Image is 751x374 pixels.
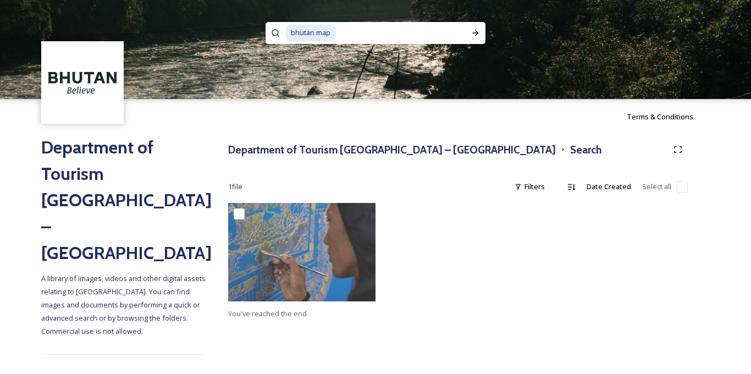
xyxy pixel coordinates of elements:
[43,43,123,123] img: BT_Logo_BB_Lockup_CMYK_High%2520Res.jpg
[41,134,206,266] h2: Department of Tourism [GEOGRAPHIC_DATA] – [GEOGRAPHIC_DATA]
[642,182,671,192] span: Select all
[228,142,556,158] h3: Department of Tourism [GEOGRAPHIC_DATA] – [GEOGRAPHIC_DATA]
[228,309,307,318] span: You've reached the end
[627,112,693,122] span: Terms & Conditions
[581,176,637,197] div: Date Created
[228,182,242,192] span: 1 file
[228,203,375,301] img: MarcusWestbergBhutanHiRes-5.jpg
[41,273,207,336] span: A library of images, videos and other digital assets relating to [GEOGRAPHIC_DATA]. You can find ...
[509,176,550,197] div: Filters
[627,110,710,123] a: Terms & Conditions
[285,25,336,41] span: bhutan map
[570,142,601,158] h3: Search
